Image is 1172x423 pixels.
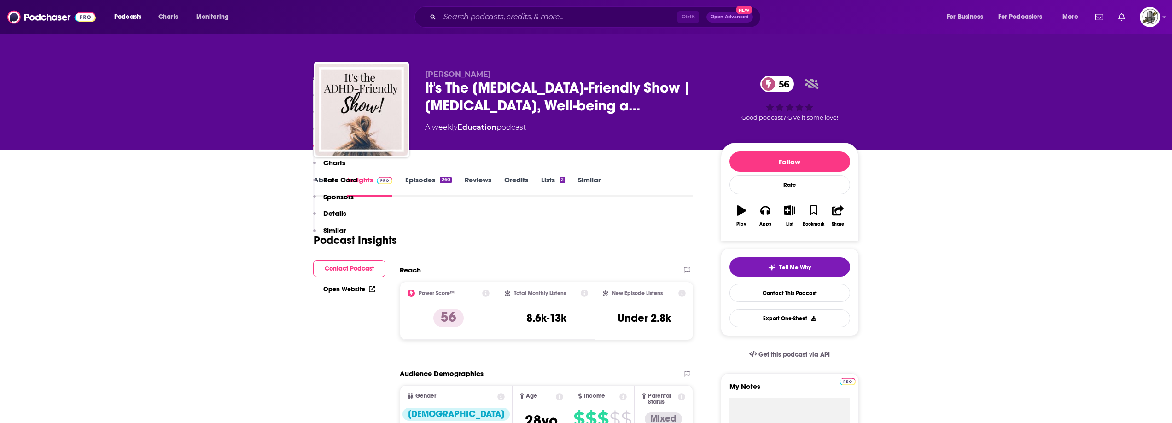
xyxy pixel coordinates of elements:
a: Get this podcast via API [742,343,838,366]
button: Play [729,199,753,232]
img: It's The ADHD-Friendly Show | Personal Growth, Well-being and Productivity for Distractible Minds [315,64,408,156]
button: Share [826,199,850,232]
p: Details [323,209,346,218]
span: More [1062,11,1078,23]
span: Get this podcast via API [758,351,830,359]
a: 56 [760,76,794,92]
h3: 8.6k-13k [526,311,566,325]
span: Logged in as PodProMaxBooking [1140,7,1160,27]
span: Podcasts [114,11,141,23]
span: Gender [415,393,436,399]
p: 56 [433,309,464,327]
span: Income [584,393,605,399]
a: Education [457,123,496,132]
span: Open Advanced [711,15,749,19]
img: Podchaser Pro [840,378,856,385]
button: open menu [108,10,153,24]
p: Similar [323,226,346,235]
a: Episodes260 [405,175,451,197]
a: Show notifications dropdown [1091,9,1107,25]
a: Pro website [840,377,856,385]
span: Good podcast? Give it some love! [741,114,838,121]
button: Apps [753,199,777,232]
button: open menu [992,10,1056,24]
div: Apps [759,221,771,227]
div: [DEMOGRAPHIC_DATA] [402,408,510,421]
div: A weekly podcast [425,122,526,133]
button: Sponsors [313,192,354,209]
button: Rate Card [313,175,357,192]
button: Bookmark [802,199,826,232]
button: open menu [190,10,241,24]
h2: Total Monthly Listens [514,290,566,296]
button: tell me why sparkleTell Me Why [729,257,850,277]
button: Details [313,209,346,226]
a: Charts [152,10,184,24]
div: Bookmark [803,221,824,227]
span: Tell Me Why [779,264,811,271]
input: Search podcasts, credits, & more... [440,10,677,24]
button: Open AdvancedNew [706,12,753,23]
button: open menu [940,10,995,24]
a: Reviews [465,175,491,197]
button: Follow [729,151,850,172]
label: My Notes [729,382,850,398]
div: Play [736,221,746,227]
button: List [777,199,801,232]
a: Contact This Podcast [729,284,850,302]
div: Share [832,221,844,227]
a: Show notifications dropdown [1114,9,1129,25]
div: List [786,221,793,227]
div: Search podcasts, credits, & more... [423,6,770,28]
p: Sponsors [323,192,354,201]
h2: New Episode Listens [612,290,663,296]
h2: Audience Demographics [400,369,484,378]
h2: Reach [400,266,421,274]
p: Rate Card [323,175,357,184]
span: 56 [770,76,794,92]
div: 56Good podcast? Give it some love! [721,70,859,127]
img: Podchaser - Follow, Share and Rate Podcasts [7,8,96,26]
a: Open Website [323,285,375,293]
div: 260 [440,177,451,183]
div: 2 [560,177,565,183]
a: Similar [578,175,601,197]
a: Lists2 [541,175,565,197]
span: [PERSON_NAME] [425,70,491,79]
span: Parental Status [648,393,676,405]
img: User Profile [1140,7,1160,27]
img: tell me why sparkle [768,264,776,271]
span: New [736,6,752,14]
span: Age [526,393,537,399]
button: Export One-Sheet [729,309,850,327]
div: Rate [729,175,850,194]
span: Ctrl K [677,11,699,23]
button: Contact Podcast [313,260,385,277]
a: Credits [504,175,528,197]
span: For Podcasters [998,11,1043,23]
span: Charts [158,11,178,23]
button: Similar [313,226,346,243]
span: Monitoring [196,11,229,23]
button: open menu [1056,10,1090,24]
h2: Power Score™ [419,290,455,296]
span: For Business [947,11,983,23]
button: Show profile menu [1140,7,1160,27]
h3: Under 2.8k [618,311,671,325]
